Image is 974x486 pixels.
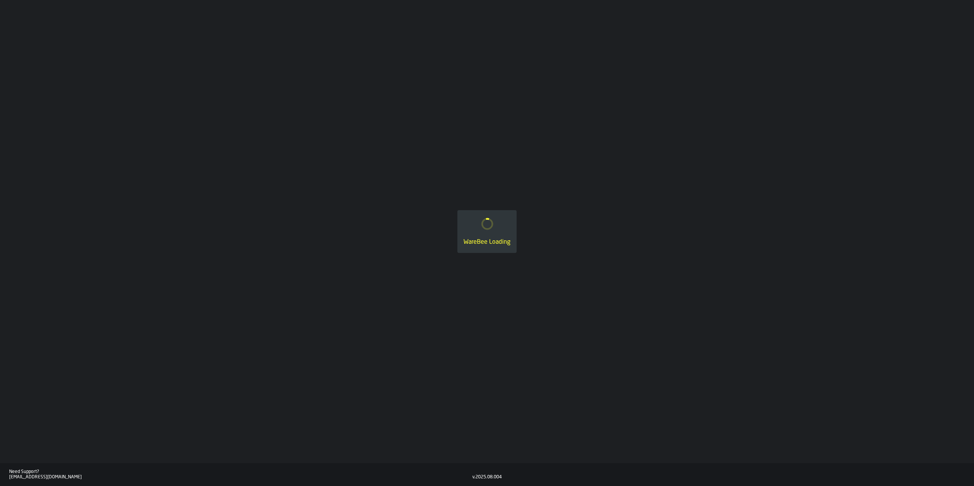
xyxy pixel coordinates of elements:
[475,475,502,480] div: 2025.08.004
[9,469,472,480] a: Need Support?[EMAIL_ADDRESS][DOMAIN_NAME]
[472,475,475,480] div: v.
[9,469,472,475] div: Need Support?
[464,238,510,247] div: WareBee Loading
[9,475,472,480] div: [EMAIL_ADDRESS][DOMAIN_NAME]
